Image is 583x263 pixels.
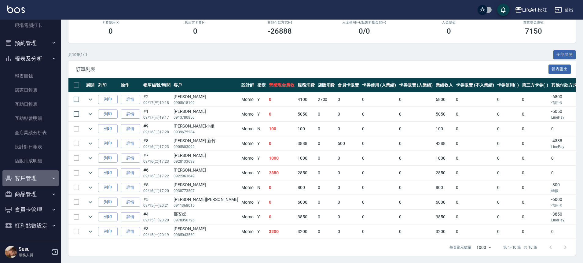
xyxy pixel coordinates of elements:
[142,122,172,136] td: #9
[454,107,495,121] td: 0
[143,203,170,208] p: 09/15 (一) 20:21
[98,183,118,192] button: 列印
[414,20,484,24] h2: 入金儲值
[512,4,550,16] button: LifeArt 松江
[496,136,521,151] td: 0
[336,78,361,92] th: 會員卡販賣
[174,173,239,179] p: 0922963649
[454,122,495,136] td: 0
[336,136,361,151] td: 500
[2,111,59,125] a: 互助點數明細
[76,66,548,72] span: 訂單列表
[267,136,296,151] td: 0
[496,224,521,239] td: 0
[193,27,197,35] h3: 0
[240,136,256,151] td: Momo
[267,107,296,121] td: 0
[520,195,550,209] td: 0
[2,69,59,83] a: 報表目錄
[98,95,118,104] button: 列印
[398,224,435,239] td: 0
[174,167,239,173] div: [PERSON_NAME]
[267,195,296,209] td: 0
[143,188,170,194] p: 09/16 (二) 17:20
[68,52,87,57] p: 共 10 筆, 1 / 1
[496,107,521,121] td: 0
[296,92,316,107] td: 4100
[267,122,296,136] td: 100
[2,218,59,234] button: 紅利點數設定
[551,203,582,208] p: 信用卡
[174,138,239,144] div: [PERSON_NAME]-新竹
[336,180,361,195] td: 0
[361,166,398,180] td: 0
[121,124,140,134] a: 詳情
[240,224,256,239] td: Momo
[520,122,550,136] td: 0
[256,107,267,121] td: Y
[240,166,256,180] td: Momo
[447,27,451,35] h3: 0
[143,159,170,164] p: 09/16 (二) 17:23
[296,210,316,224] td: 3850
[496,151,521,165] td: 0
[361,195,398,209] td: 0
[86,198,95,207] button: expand row
[296,180,316,195] td: 800
[2,83,59,97] a: 店家日報表
[296,136,316,151] td: 3888
[142,92,172,107] td: #2
[398,78,435,92] th: 卡券販賣 (入業績)
[548,66,571,72] a: 報表匯出
[498,20,568,24] h2: 營業現金應收
[316,136,336,151] td: 0
[296,166,316,180] td: 2850
[551,217,582,223] p: LinePay
[454,195,495,209] td: 0
[434,195,454,209] td: 6000
[398,122,435,136] td: 0
[336,151,361,165] td: 0
[496,92,521,107] td: 0
[497,4,509,16] button: save
[267,151,296,165] td: 1000
[97,78,119,92] th: 列印
[240,92,256,107] td: Momo
[520,92,550,107] td: 0
[361,151,398,165] td: 0
[336,107,361,121] td: 0
[5,246,17,258] img: Person
[454,166,495,180] td: 0
[121,154,140,163] a: 詳情
[361,180,398,195] td: 0
[240,195,256,209] td: Momo
[2,202,59,218] button: 會員卡管理
[256,136,267,151] td: Y
[174,144,239,150] p: 0905803092
[434,78,454,92] th: 業績收入
[434,122,454,136] td: 100
[316,92,336,107] td: 2700
[267,180,296,195] td: 0
[86,183,95,192] button: expand row
[174,226,239,232] div: [PERSON_NAME]
[496,180,521,195] td: 0
[316,78,336,92] th: 店販消費
[142,195,172,209] td: #5
[142,210,172,224] td: #4
[2,126,59,140] a: 全店業績分析表
[553,50,576,60] button: 全部展開
[551,144,582,150] p: LinePay
[174,123,239,129] div: [PERSON_NAME]小姐
[86,212,95,221] button: expand row
[520,180,550,195] td: 0
[142,78,172,92] th: 帳單編號/時間
[256,210,267,224] td: Y
[2,140,59,154] a: 設計師日報表
[2,154,59,168] a: 店販抽成明細
[296,107,316,121] td: 5050
[142,151,172,165] td: #7
[496,122,521,136] td: 0
[174,108,239,115] div: [PERSON_NAME]
[316,224,336,239] td: 0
